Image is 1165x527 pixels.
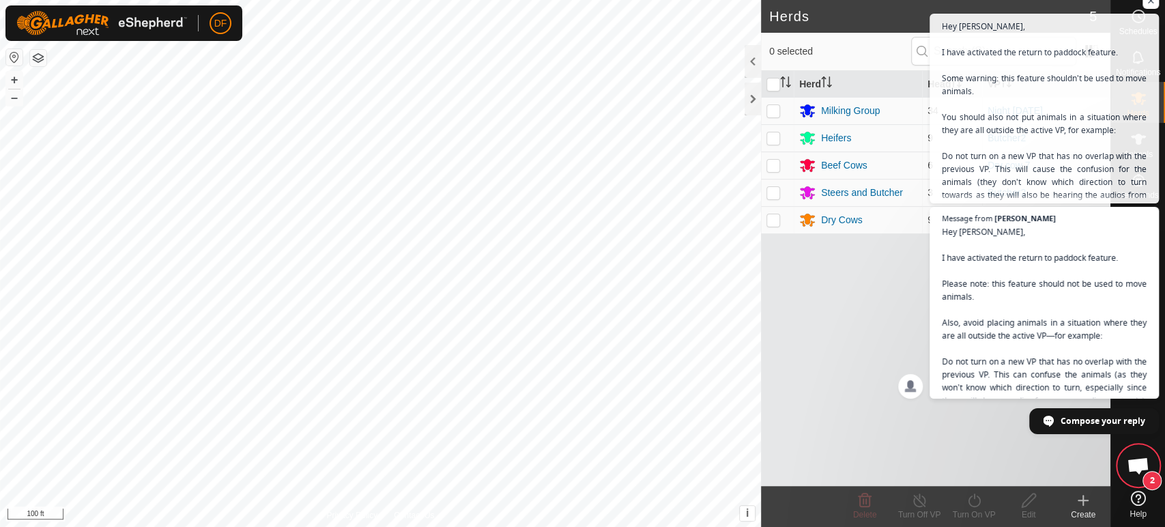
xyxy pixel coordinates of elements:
img: Gallagher Logo [16,11,187,35]
div: Edit [1001,509,1056,521]
a: Help [1111,485,1165,524]
span: 3 [927,187,933,198]
a: Contact Us [394,509,434,522]
button: Map Layers [30,50,46,66]
button: Reset Map [6,49,23,66]
div: Beef Cows [821,158,867,173]
h2: Herds [769,8,1089,25]
div: Open chat [1118,445,1159,486]
div: Turn Off VP [892,509,947,521]
span: Hey [PERSON_NAME], I have activated the return to paddock feature. Some warning: this feature sho... [942,20,1147,305]
span: Compose your reply [1061,409,1145,433]
button: + [6,72,23,88]
button: – [6,89,23,106]
span: 2 [1142,471,1162,490]
div: Steers and Butcher [821,186,903,200]
p-sorticon: Activate to sort [780,79,791,89]
th: Herd [794,71,922,98]
span: 5 [1089,6,1097,27]
div: Create [1056,509,1110,521]
span: DF [214,16,227,31]
span: i [746,507,749,519]
span: 9 [927,132,933,143]
span: [PERSON_NAME] [994,214,1056,222]
input: Search (S) [911,37,1076,66]
span: Help [1130,510,1147,518]
span: Hey [PERSON_NAME], I have activated the return to paddock feature. Please note: this feature shou... [942,225,1147,498]
span: Delete [853,510,877,519]
th: Head [922,71,982,98]
span: 6 [927,160,933,171]
span: 0 selected [769,44,911,59]
span: Message from [942,214,992,222]
span: 34 [927,105,938,116]
div: Dry Cows [821,213,863,227]
div: Milking Group [821,104,880,118]
button: i [740,506,755,521]
a: Privacy Policy [326,509,377,522]
span: 9 [927,214,933,225]
div: Heifers [821,131,851,145]
p-sorticon: Activate to sort [821,79,832,89]
div: Turn On VP [947,509,1001,521]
